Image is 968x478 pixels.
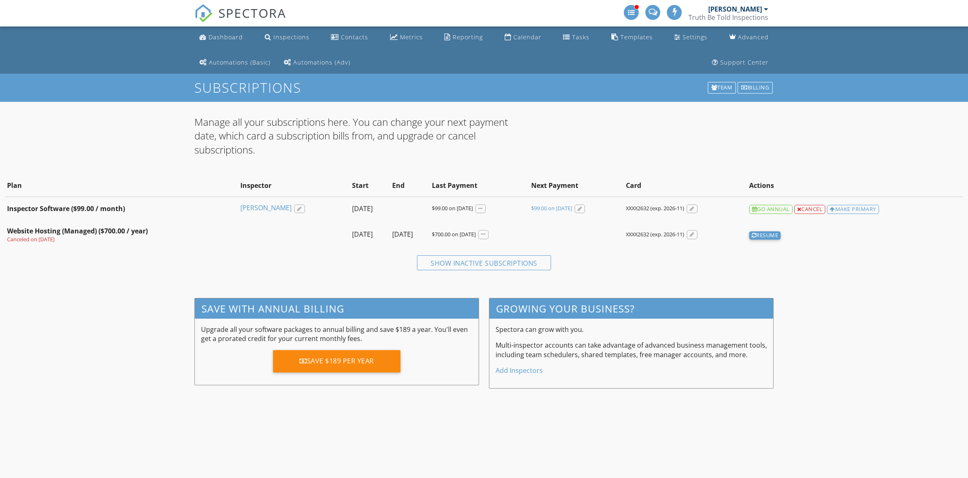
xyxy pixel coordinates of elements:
[273,33,309,41] div: Inspections
[726,30,772,45] a: Advanced
[390,220,430,248] td: [DATE]
[194,80,774,95] h1: Subscriptions
[707,81,737,94] a: Team
[441,30,486,45] a: Reporting
[218,4,286,22] span: SPECTORA
[671,30,711,45] a: Settings
[400,33,423,41] div: Metrics
[350,175,390,197] th: Start
[209,58,271,66] div: Automations (Basic)
[387,30,426,45] a: Metrics
[7,236,236,243] div: Canceled on [DATE]
[624,175,747,197] th: Card
[430,175,529,197] th: Last Payment
[7,226,236,235] div: Website Hosting (Managed) ($700.00 / year)
[626,205,684,211] div: XXXX2632 (exp. 2026-11)
[7,204,236,213] div: Inspector Software ($99.00 / month)
[720,58,769,66] div: Support Center
[273,350,400,372] div: Save $189 per year
[5,175,238,197] th: Plan
[417,255,551,270] div: Show inactive subscriptions
[572,33,589,41] div: Tasks
[738,82,773,94] div: Billing
[560,30,593,45] a: Tasks
[261,30,313,45] a: Inspections
[737,81,774,94] a: Billing
[738,33,769,41] div: Advanced
[196,30,246,45] a: Dashboard
[827,205,879,214] div: Make Primary
[238,175,350,197] th: Inspector
[496,325,767,334] p: Spectora can grow with you.
[709,55,772,70] a: Support Center
[194,115,528,157] p: Manage all your subscriptions here. You can change your next payment date, which card a subscript...
[626,231,684,238] div: XXXX2632 (exp. 2026-11)
[708,5,762,13] div: [PERSON_NAME]
[501,30,545,45] a: Calendar
[513,33,542,41] div: Calendar
[201,325,472,343] p: Upgrade all your software packages to annual billing and save $189 a year. You'll even get a pror...
[529,175,624,197] th: Next Payment
[688,13,768,22] div: Truth Be Told Inspections
[683,33,707,41] div: Settings
[496,341,767,359] p: Multi-inspector accounts can take advantage of advanced business management tools, including team...
[749,205,793,214] div: Go Annual
[794,205,826,214] div: Cancel
[432,205,473,211] div: $99.00 on [DATE]
[195,298,479,319] h3: Save with annual billing
[194,11,286,29] a: SPECTORA
[432,231,476,238] div: $700.00 on [DATE]
[328,30,371,45] a: Contacts
[390,175,430,197] th: End
[196,55,274,70] a: Automations (Basic)
[208,33,243,41] div: Dashboard
[453,33,483,41] div: Reporting
[749,231,781,240] div: Resume
[608,30,656,45] a: Templates
[280,55,354,70] a: Automations (Advanced)
[708,82,736,94] div: Team
[194,4,213,22] img: The Best Home Inspection Software - Spectora
[350,197,390,220] td: [DATE]
[240,203,292,212] a: [PERSON_NAME]
[621,33,653,41] div: Templates
[531,205,572,211] div: $99.00 on [DATE]
[350,220,390,248] td: [DATE]
[496,366,543,375] a: Add Inspectors
[293,58,350,66] div: Automations (Adv)
[341,33,368,41] div: Contacts
[747,175,963,197] th: Actions
[489,298,773,319] h3: Growing your business?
